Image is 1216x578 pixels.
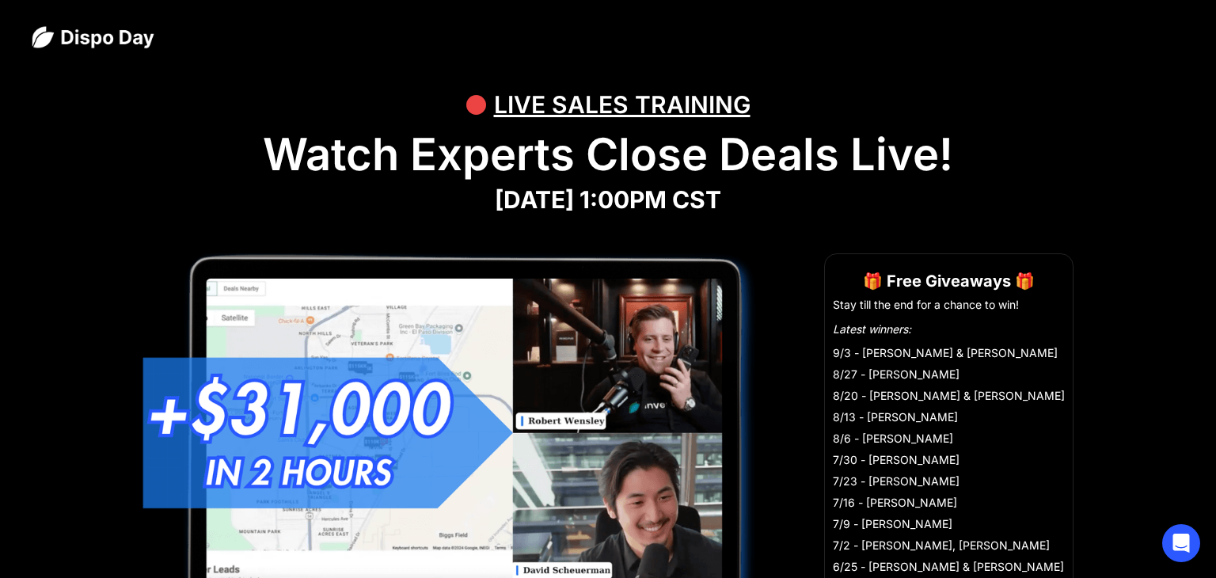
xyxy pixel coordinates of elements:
li: Stay till the end for a chance to win! [833,297,1065,313]
div: LIVE SALES TRAINING [494,81,750,128]
strong: [DATE] 1:00PM CST [495,185,721,214]
strong: 🎁 Free Giveaways 🎁 [863,272,1035,291]
em: Latest winners: [833,322,911,336]
div: Open Intercom Messenger [1162,524,1200,562]
h1: Watch Experts Close Deals Live! [32,128,1184,181]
